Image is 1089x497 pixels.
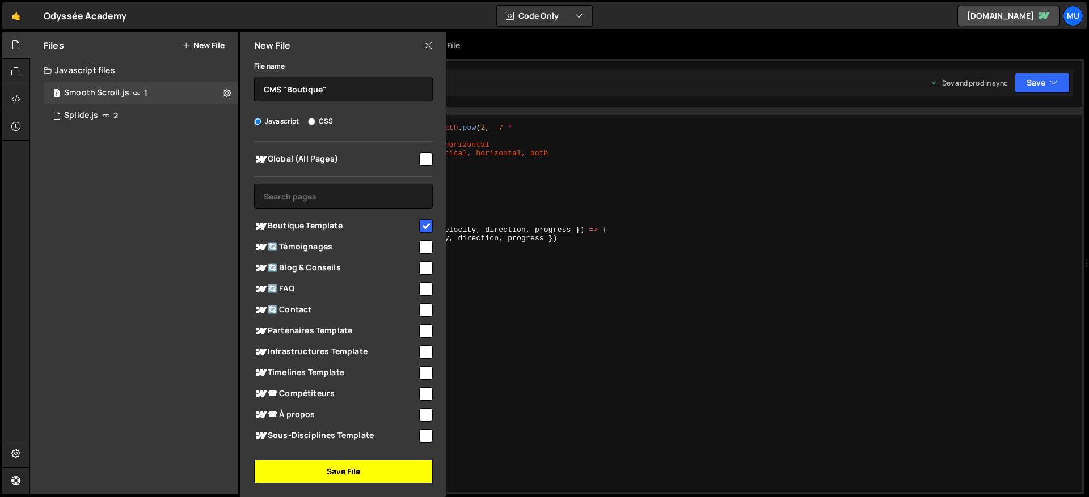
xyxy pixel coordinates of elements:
div: Javascript files [30,59,238,82]
a: Mu [1063,6,1083,26]
span: 2 [113,111,118,120]
span: Global (All Pages) [254,152,417,166]
span: Boutique Template [254,219,417,233]
span: 🔄 FAQ [254,282,417,296]
div: Dev and prod in sync [931,78,1008,88]
div: Splide.js [64,111,98,121]
div: 17053/46912.js [44,104,238,127]
span: 🔄 Blog & Conseils [254,261,417,275]
input: Search pages [254,184,433,209]
h2: Files [44,39,64,52]
span: 1 [53,90,60,99]
a: [DOMAIN_NAME] [957,6,1060,26]
label: CSS [308,116,333,127]
input: Name [254,77,433,101]
label: Javascript [254,116,299,127]
div: Smooth Scroll.js [64,88,129,98]
span: 🔄 Contact [254,303,417,317]
span: 🔄 Témoignages [254,240,417,254]
div: 17053/46911.js [44,82,238,104]
button: New File [182,41,225,50]
button: Code Only [497,6,592,26]
span: ☎ Compétiteurs [254,387,417,401]
span: Sous-Disciplines Template [254,429,417,443]
span: Infrastructures Template [254,345,417,359]
button: Save File [254,460,433,483]
div: Odyssée Academy [44,9,126,23]
label: File name [254,61,285,72]
input: CSS [308,118,315,125]
a: 🤙 [2,2,30,29]
span: 1 [144,88,147,97]
span: Timelines Template [254,366,417,380]
input: Javascript [254,118,261,125]
h2: New File [254,39,290,52]
span: ☎ À propos [254,408,417,422]
span: Partenaires Template [254,324,417,338]
button: Save [1015,73,1070,93]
